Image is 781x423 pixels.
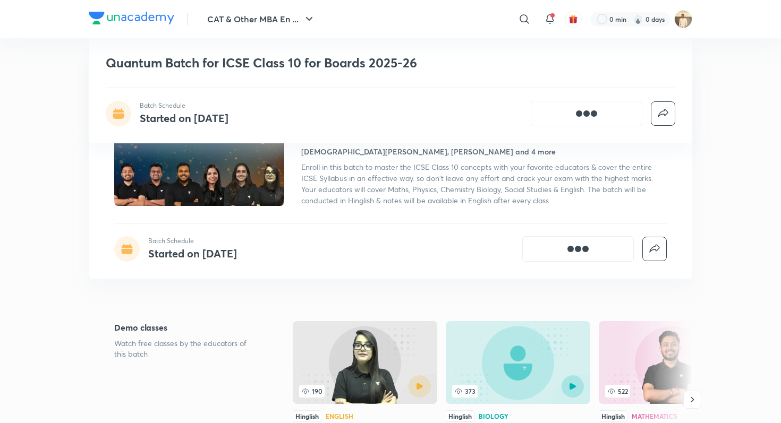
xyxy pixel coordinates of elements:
[633,14,643,24] img: streak
[148,236,237,246] p: Batch Schedule
[114,321,259,334] h5: Demo classes
[531,101,642,126] button: [object Object]
[106,55,522,71] h1: Quantum Batch for ICSE Class 10 for Boards 2025-26
[201,8,322,30] button: CAT & Other MBA En ...
[301,162,653,205] span: Enroll in this batch to master the ICSE Class 10 concepts with your favorite educators & cover th...
[565,11,582,28] button: avatar
[452,385,478,398] span: 373
[114,338,259,359] p: Watch free classes by the educators of this batch
[326,413,353,419] div: English
[568,14,578,24] img: avatar
[299,385,325,398] span: 190
[522,236,634,262] button: [object Object]
[89,12,174,27] a: Company Logo
[89,12,174,24] img: Company Logo
[599,410,627,422] div: Hinglish
[293,410,321,422] div: Hinglish
[301,146,556,157] h4: [DEMOGRAPHIC_DATA][PERSON_NAME], [PERSON_NAME] and 4 more
[446,410,474,422] div: Hinglish
[605,385,630,398] span: 522
[148,246,237,261] h4: Started on [DATE]
[674,10,692,28] img: Chandrakant Deshmukh
[140,111,228,125] h4: Started on [DATE]
[479,413,508,419] div: Biology
[113,109,286,207] img: Thumbnail
[140,101,228,110] p: Batch Schedule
